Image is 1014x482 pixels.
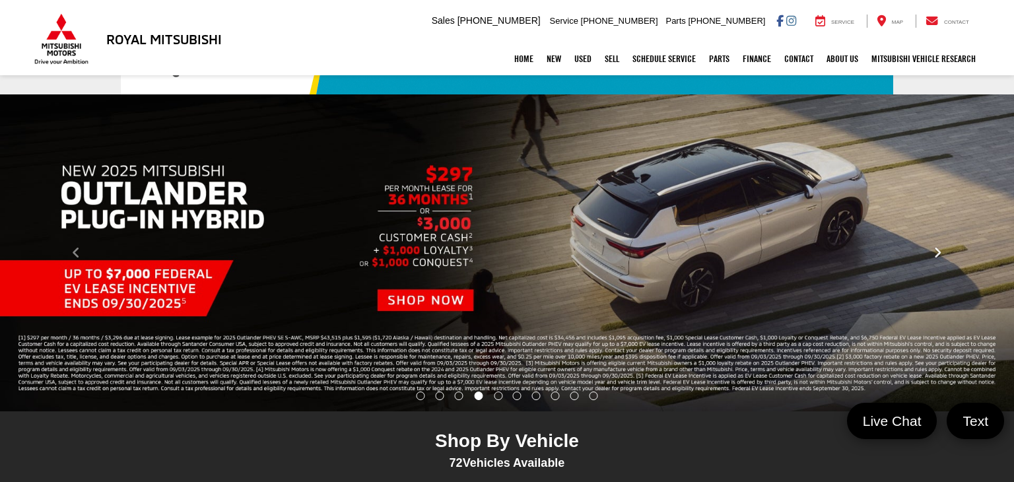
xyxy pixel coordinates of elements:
[278,430,736,456] div: Shop By Vehicle
[474,392,483,400] li: Go to slide number 4.
[450,456,463,469] span: 72
[916,15,979,28] a: Contact
[665,16,685,26] span: Parts
[551,392,560,400] li: Go to slide number 8.
[865,42,982,75] a: Mitsubishi Vehicle Research
[598,42,626,75] a: Sell
[702,42,736,75] a: Parts: Opens in a new tab
[278,456,736,470] div: Vehicles Available
[778,42,820,75] a: Contact
[416,392,424,400] li: Go to slide number 1.
[786,15,796,26] a: Instagram: Click to visit our Instagram page
[805,15,864,28] a: Service
[540,42,568,75] a: New
[32,13,91,65] img: Mitsubishi
[494,392,502,400] li: Go to slide number 5.
[435,392,444,400] li: Go to slide number 2.
[867,15,913,28] a: Map
[776,15,784,26] a: Facebook: Click to visit our Facebook page
[847,403,937,439] a: Live Chat
[457,15,541,26] span: [PHONE_NUMBER]
[947,403,1004,439] a: Text
[862,121,1014,385] button: Click to view next picture.
[550,16,578,26] span: Service
[944,19,969,25] span: Contact
[432,15,455,26] span: Sales
[581,16,658,26] span: [PHONE_NUMBER]
[856,412,928,430] span: Live Chat
[892,19,903,25] span: Map
[454,392,463,400] li: Go to slide number 3.
[626,42,702,75] a: Schedule Service: Opens in a new tab
[736,42,778,75] a: Finance
[532,392,541,400] li: Go to slide number 7.
[831,19,854,25] span: Service
[106,32,222,46] h3: Royal Mitsubishi
[568,42,598,75] a: Used
[508,42,540,75] a: Home
[570,392,579,400] li: Go to slide number 9.
[820,42,865,75] a: About Us
[688,16,765,26] span: [PHONE_NUMBER]
[590,392,598,400] li: Go to slide number 10.
[956,412,995,430] span: Text
[513,392,522,400] li: Go to slide number 6.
